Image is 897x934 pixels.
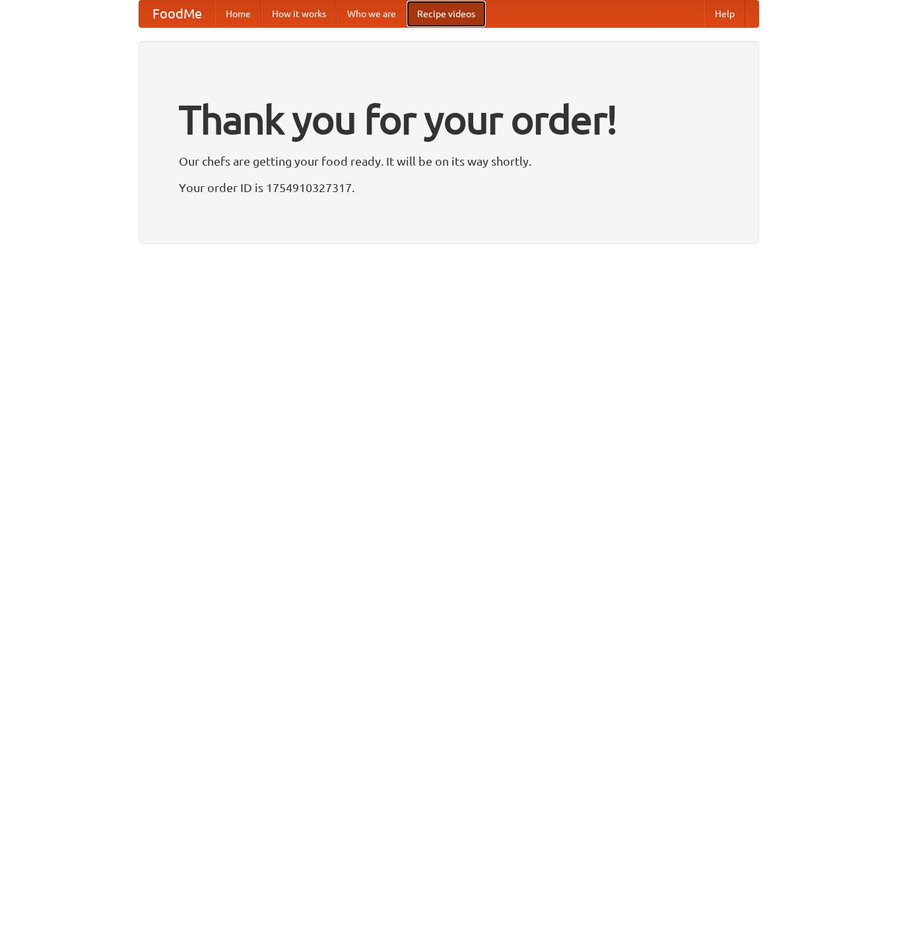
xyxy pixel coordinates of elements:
[261,1,337,27] a: How it works
[407,1,486,27] a: Recipe videos
[139,1,215,27] a: FoodMe
[704,1,745,27] a: Help
[337,1,407,27] a: Who we are
[215,1,261,27] a: Home
[179,88,719,151] h1: Thank you for your order!
[179,178,719,197] p: Your order ID is 1754910327317.
[179,151,719,171] p: Our chefs are getting your food ready. It will be on its way shortly.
